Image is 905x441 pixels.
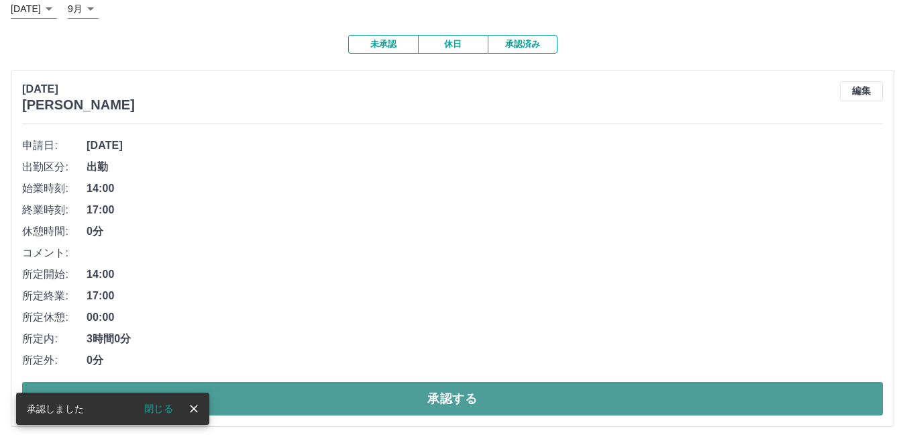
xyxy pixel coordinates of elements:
span: 所定開始: [22,266,87,283]
button: 休日 [418,35,488,54]
button: 未承認 [348,35,418,54]
span: 14:00 [87,181,883,197]
p: [DATE] [22,81,135,97]
span: 14:00 [87,266,883,283]
button: 閉じる [134,399,184,419]
span: 所定内: [22,331,87,347]
button: 承認する [22,382,883,415]
span: 0分 [87,352,883,369]
button: 編集 [840,81,883,101]
span: 申請日: [22,138,87,154]
span: 出勤 [87,159,883,175]
span: 00:00 [87,309,883,326]
span: 17:00 [87,288,883,304]
div: 承認しました [27,397,84,421]
span: 所定終業: [22,288,87,304]
span: 所定外: [22,352,87,369]
span: 3時間0分 [87,331,883,347]
button: 承認済み [488,35,557,54]
span: 休憩時間: [22,224,87,240]
span: 終業時刻: [22,202,87,218]
button: close [184,399,204,419]
span: 17:00 [87,202,883,218]
span: 0分 [87,224,883,240]
span: 始業時刻: [22,181,87,197]
span: コメント: [22,245,87,261]
span: [DATE] [87,138,883,154]
h3: [PERSON_NAME] [22,97,135,113]
span: 出勤区分: [22,159,87,175]
span: 所定休憩: [22,309,87,326]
